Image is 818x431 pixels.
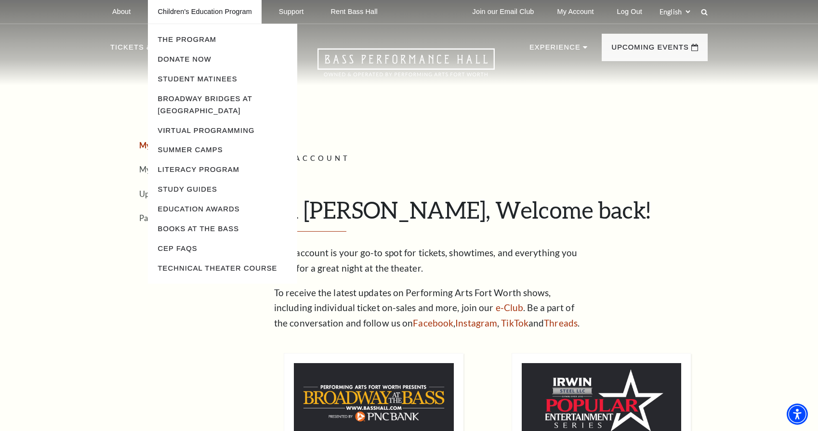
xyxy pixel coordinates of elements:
a: Student Matinees [158,75,237,83]
a: Threads - open in a new tab [544,317,578,328]
a: The Program [158,36,216,43]
a: Instagram - open in a new tab [455,317,497,328]
a: e-Club [496,302,524,313]
p: Tickets & Events [110,41,186,59]
select: Select: [658,7,692,16]
a: Past Performances [139,213,205,222]
p: Experience [529,41,581,59]
h1: Hi [PERSON_NAME], Welcome back! [274,196,700,232]
p: Children's Education Program [158,8,251,16]
a: My Account Home [139,141,204,150]
a: Upcoming Performances [139,189,224,198]
p: Your account is your go-to spot for tickets, showtimes, and everything you need for a great night... [274,245,587,276]
a: Books At The Bass [158,225,239,233]
span: and [528,317,544,328]
p: About [112,8,131,16]
a: Broadway Bridges at [GEOGRAPHIC_DATA] [158,95,252,115]
a: Education Awards [158,205,239,213]
a: Open this option [283,48,529,85]
p: Upcoming Events [611,41,689,59]
a: Summer Camps [158,146,223,154]
a: TikTok - open in a new tab [501,317,528,328]
p: To receive the latest updates on Performing Arts Fort Worth shows, including individual ticket on... [274,285,587,331]
a: My Profile [139,165,175,174]
a: Study Guides [158,185,217,193]
p: Support [279,8,304,16]
a: CEP Faqs [158,245,197,252]
a: Donate Now [158,55,211,63]
a: Literacy Program [158,166,239,173]
a: Technical Theater Course [158,264,277,272]
a: Virtual Programming [158,127,254,134]
p: Rent Bass Hall [330,8,378,16]
div: Accessibility Menu [787,404,808,425]
a: Facebook - open in a new tab [413,317,453,328]
span: My Account [274,154,350,162]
